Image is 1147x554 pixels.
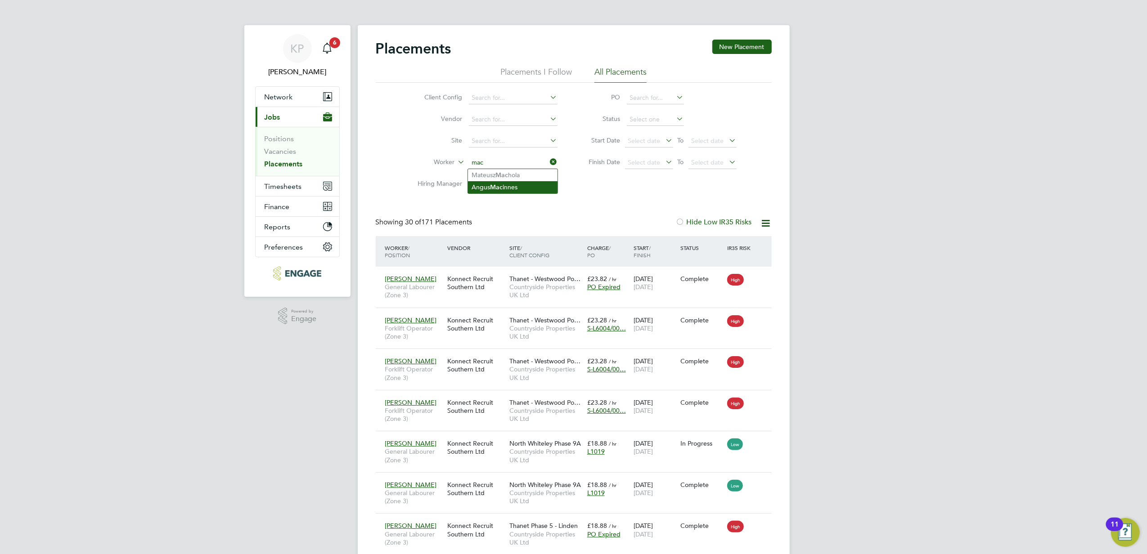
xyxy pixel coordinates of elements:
div: Vendor [445,240,507,256]
span: [DATE] [634,489,653,497]
span: Jobs [265,113,280,121]
div: [DATE] [631,353,678,378]
div: Konnect Recruit Southern Ltd [445,394,507,419]
div: Konnect Recruit Southern Ltd [445,517,507,542]
div: Konnect Recruit Southern Ltd [445,435,507,460]
span: Low [727,480,743,491]
span: L1019 [587,489,605,497]
span: High [727,398,744,409]
span: Select date [692,158,724,166]
span: [PERSON_NAME] [385,398,437,407]
span: Forklift Operator (Zone 3) [385,324,443,340]
span: Preferences [265,243,303,251]
span: [DATE] [634,530,653,538]
span: General Labourer (Zone 3) [385,489,443,505]
span: Engage [291,315,316,323]
span: Countryside Properties UK Ltd [509,283,583,299]
span: / hr [609,276,616,282]
span: General Labourer (Zone 3) [385,283,443,299]
span: [PERSON_NAME] [385,275,437,283]
label: Site [411,136,463,144]
div: Status [678,240,725,256]
span: Countryside Properties UK Ltd [509,407,583,423]
span: 30 of [405,218,422,227]
span: S-L6004/00… [587,365,626,373]
label: Status [580,115,621,123]
span: Countryside Properties UK Ltd [509,489,583,505]
div: Konnect Recruit Southern Ltd [445,353,507,378]
span: Select date [692,137,724,145]
a: Vacancies [265,147,297,156]
button: Timesheets [256,176,339,196]
div: Complete [680,522,723,530]
span: Thanet Phase 5 - Linden [509,522,578,530]
div: Start [631,240,678,263]
b: Mac [495,171,508,179]
span: [DATE] [634,283,653,291]
span: High [727,274,744,286]
div: Konnect Recruit Southern Ltd [445,476,507,501]
input: Search for... [469,156,558,169]
label: PO [580,93,621,101]
div: Konnect Recruit Southern Ltd [445,312,507,337]
input: Search for... [469,135,558,147]
span: £23.28 [587,316,607,324]
a: [PERSON_NAME]General Labourer (Zone 3)Konnect Recruit Southern LtdThanet Phase 5 - LindenCountrys... [383,517,772,524]
img: konnectrecruit-logo-retina.png [273,266,321,281]
div: Complete [680,481,723,489]
a: Go to home page [255,266,340,281]
label: Worker [403,158,455,167]
li: Mateusz hola [468,169,558,181]
button: Network [256,87,339,107]
button: Jobs [256,107,339,127]
span: Forklift Operator (Zone 3) [385,407,443,423]
span: £23.28 [587,398,607,407]
div: Complete [680,316,723,324]
span: High [727,356,744,368]
div: Complete [680,357,723,365]
span: / Client Config [509,244,549,259]
span: Timesheets [265,182,302,191]
span: Thanet - Westwood Po… [509,316,580,324]
div: Konnect Recruit Southern Ltd [445,270,507,295]
input: Select one [627,113,684,126]
div: [DATE] [631,394,678,419]
div: Charge [585,240,632,263]
span: Network [265,93,293,101]
span: / hr [609,358,616,365]
a: Placements [265,160,303,168]
a: 6 [318,34,336,63]
div: IR35 Risk [725,240,756,256]
span: Countryside Properties UK Ltd [509,324,583,340]
div: Complete [680,275,723,283]
div: [DATE] [631,476,678,501]
span: To [675,156,687,168]
span: £23.28 [587,357,607,365]
span: Powered by [291,308,316,315]
span: / hr [609,317,616,324]
span: Thanet - Westwood Po… [509,357,580,365]
span: L1019 [587,447,605,456]
span: Finance [265,202,290,211]
span: [PERSON_NAME] [385,316,437,324]
span: Low [727,438,743,450]
span: General Labourer (Zone 3) [385,447,443,464]
span: / hr [609,399,616,406]
button: Reports [256,217,339,237]
span: [DATE] [634,447,653,456]
label: Finish Date [580,158,621,166]
div: [DATE] [631,270,678,295]
nav: Main navigation [244,25,351,297]
a: KP[PERSON_NAME] [255,34,340,77]
button: Preferences [256,237,339,257]
a: Powered byEngage [278,308,316,325]
span: North Whiteley Phase 9A [509,439,581,447]
div: Showing [376,218,474,227]
label: Client Config [411,93,463,101]
span: Forklift Operator (Zone 3) [385,365,443,381]
a: [PERSON_NAME]Forklift Operator (Zone 3)Konnect Recruit Southern LtdThanet - Westwood Po…Countrysi... [383,311,772,319]
span: [PERSON_NAME] [385,481,437,489]
a: [PERSON_NAME]General Labourer (Zone 3)Konnect Recruit Southern LtdThanet - Westwood Po…Countrysid... [383,270,772,277]
span: High [727,521,744,532]
div: In Progress [680,439,723,447]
